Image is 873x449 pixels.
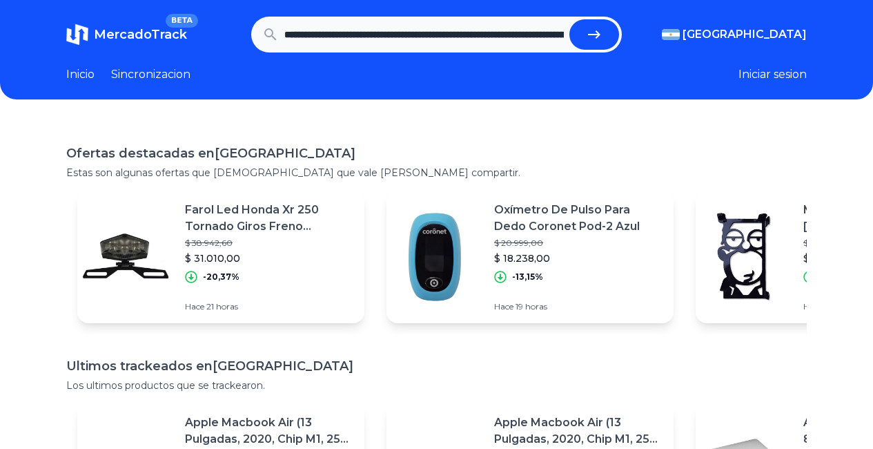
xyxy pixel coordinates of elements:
p: Apple Macbook Air (13 Pulgadas, 2020, Chip M1, 256 Gb De Ssd, 8 Gb De Ram) - Plata [185,414,353,448]
a: Sincronizacion [111,66,190,83]
h1: Ofertas destacadas en [GEOGRAPHIC_DATA] [66,144,807,163]
span: BETA [166,14,198,28]
a: Inicio [66,66,95,83]
img: Argentina [662,29,680,40]
img: Featured image [696,209,792,305]
p: $ 18.238,00 [494,251,663,265]
p: -20,37% [203,271,239,283]
img: Featured image [77,209,174,305]
p: Apple Macbook Air (13 Pulgadas, 2020, Chip M1, 256 Gb De Ssd, 8 Gb De Ram) - Plata [494,414,663,448]
img: Featured image [386,209,483,305]
h1: Ultimos trackeados en [GEOGRAPHIC_DATA] [66,356,807,376]
p: $ 31.010,00 [185,251,353,265]
button: [GEOGRAPHIC_DATA] [662,26,807,43]
img: MercadoTrack [66,23,88,46]
p: Estas son algunas ofertas que [DEMOGRAPHIC_DATA] que vale [PERSON_NAME] compartir. [66,166,807,180]
a: Featured imageFarol Led Honda Xr 250 Tornado Giros Freno Posicion Fume$ 38.942,60$ 31.010,00-20,3... [77,191,364,323]
p: Oxímetro De Pulso Para Dedo Coronet Pod-2 Azul [494,202,663,235]
a: MercadoTrackBETA [66,23,187,46]
span: [GEOGRAPHIC_DATA] [683,26,807,43]
button: Iniciar sesion [738,66,807,83]
p: $ 20.999,00 [494,238,663,249]
a: Featured imageOxímetro De Pulso Para Dedo Coronet Pod-2 Azul$ 20.999,00$ 18.238,00-13,15%Hace 19 ... [386,191,674,323]
p: Hace 21 horas [185,301,353,312]
p: Farol Led Honda Xr 250 Tornado Giros Freno Posicion Fume [185,202,353,235]
p: Los ultimos productos que se trackearon. [66,379,807,392]
p: $ 38.942,60 [185,238,353,249]
p: -13,15% [512,271,543,283]
span: MercadoTrack [94,27,187,42]
p: Hace 19 horas [494,301,663,312]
